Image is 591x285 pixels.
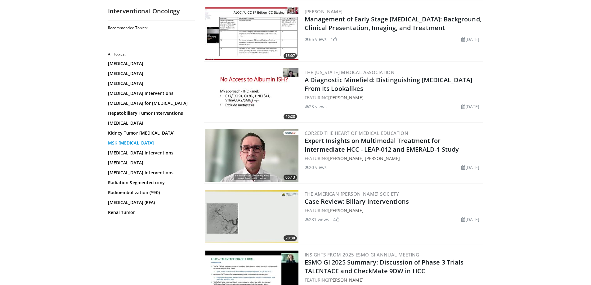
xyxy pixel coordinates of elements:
a: [PERSON_NAME] [328,95,363,100]
img: e3a22c50-178b-42e4-8987-b146c8d5c066.300x170_q85_crop-smart_upscale.jpg [205,7,298,60]
a: Case Review: Biliary Interventions [305,197,409,206]
a: COR2ED The Heart of Medical Education [305,130,409,136]
a: MSK [MEDICAL_DATA] [108,140,192,146]
a: 05:13 [205,129,298,182]
a: Kidney Tumor [MEDICAL_DATA] [108,130,192,136]
a: Expert Insights on Multimodal Treatment for Intermediate HCC - LEAP-012 and EMERALD-1 Study [305,136,459,154]
a: Renal Tumor [108,209,192,216]
span: 20:30 [284,235,297,241]
a: [PERSON_NAME] [305,8,343,15]
li: [DATE] [461,103,480,110]
li: 281 views [305,216,329,223]
div: FEATURING [305,277,482,283]
li: 1 [331,36,337,42]
li: 20 views [305,164,327,171]
a: Insights from 2025 ESMO GI Annual Meeting [305,252,419,258]
li: [DATE] [461,216,480,223]
li: 65 views [305,36,327,42]
a: Hepatobiliary Tumor Interventions [108,110,192,116]
img: ac021962-dcde-45ff-a390-3c31e26f400d.300x170_q85_crop-smart_upscale.jpg [205,190,298,243]
a: [MEDICAL_DATA] Interventions [108,90,192,96]
a: The [US_STATE] Medical Association [305,69,395,75]
a: [PERSON_NAME] [328,277,363,283]
h2: All Topics: [108,52,193,57]
span: 05:13 [284,175,297,180]
span: 40:23 [284,114,297,119]
img: 3a159552-8aa3-43ad-b92a-6ae951a44cc6.300x170_q85_crop-smart_upscale.jpg [205,68,298,121]
a: A Diagnostic Minefield: Distinguishing [MEDICAL_DATA] From Its Lookalikes [305,76,472,93]
a: [PERSON_NAME] [328,207,363,213]
a: Management of Early Stage [MEDICAL_DATA]: Background, Clinical Presentation, Imaging, and Treatment [305,15,481,32]
li: 23 views [305,103,327,110]
img: 451b9db5-0867-4584-be67-729c1999ec23.300x170_q85_crop-smart_upscale.jpg [205,129,298,182]
a: Radioembolization (Y90) [108,189,192,196]
a: [MEDICAL_DATA] [108,80,192,87]
h2: Interventional Oncology [108,7,195,15]
a: [MEDICAL_DATA] for [MEDICAL_DATA] [108,100,192,106]
a: The American [PERSON_NAME] Society [305,191,399,197]
a: Radiation Segmentectomy [108,180,192,186]
a: [MEDICAL_DATA] Interventions [108,170,192,176]
a: [MEDICAL_DATA] [108,120,192,126]
li: [DATE] [461,36,480,42]
a: [PERSON_NAME] [PERSON_NAME] [328,155,400,161]
div: FEATURING [305,207,482,214]
a: 20:30 [205,190,298,243]
h2: Recommended Topics: [108,25,193,30]
a: 40:23 [205,68,298,121]
div: FEATURING [305,94,482,101]
a: [MEDICAL_DATA] Interventions [108,150,192,156]
a: [MEDICAL_DATA] [108,70,192,77]
div: FEATURING [305,155,482,162]
a: [MEDICAL_DATA] [108,60,192,67]
a: ESMO GI 2025 Summary: Discussion of Phase 3 Trials TALENTACE and CheckMate 9DW in HCC [305,258,464,275]
span: 15:07 [284,53,297,59]
a: 15:07 [205,7,298,60]
li: [DATE] [461,164,480,171]
a: [MEDICAL_DATA] (RFA) [108,199,192,206]
a: [MEDICAL_DATA] [108,160,192,166]
li: 4 [333,216,339,223]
